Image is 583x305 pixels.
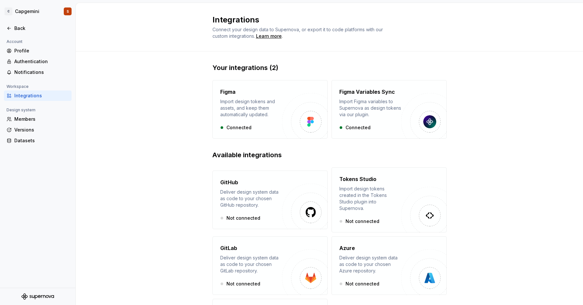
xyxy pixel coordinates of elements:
[220,255,282,274] div: Deliver design system data as code to your chosen GitLab repository.
[332,80,447,139] button: Figma Variables SyncImport Figma variables to Supernova as design tokens via our plugin.Connected
[14,127,69,133] div: Versions
[212,15,439,25] h2: Integrations
[339,255,401,274] div: Deliver design system data as code to your chosen Azure repository.
[256,33,282,39] a: Learn more
[339,175,376,183] h4: Tokens Studio
[4,125,72,135] a: Versions
[14,25,69,32] div: Back
[14,137,69,144] div: Datasets
[4,67,72,77] a: Notifications
[220,189,282,208] div: Deliver design system data as code to your chosen GitHub repository.
[332,236,447,295] button: AzureDeliver design system data as code to your chosen Azure repository.Not connected
[220,244,237,252] h4: GitLab
[14,116,69,122] div: Members
[339,98,401,118] div: Import Figma variables to Supernova as design tokens via our plugin.
[255,34,283,39] span: .
[4,23,72,34] a: Back
[14,69,69,76] div: Notifications
[212,27,384,39] span: Connect your design data to Supernova, or export it to code platforms with our custom integrations.
[21,293,54,300] svg: Supernova Logo
[4,38,25,46] div: Account
[339,186,401,212] div: Import design tokens created in the Tokens Studio plugin into Supernova.
[1,4,74,19] button: CCapgeminiS
[4,114,72,124] a: Members
[15,8,39,15] div: Capgemini
[14,48,69,54] div: Profile
[220,178,238,186] h4: GitHub
[4,46,72,56] a: Profile
[339,244,355,252] h4: Azure
[212,80,328,139] button: FigmaImport design tokens and assets, and keep them automatically updated.Connected
[212,167,328,232] button: GitHubDeliver design system data as code to your chosen GitHub repository.Not connected
[220,98,282,118] div: Import design tokens and assets, and keep them automatically updated.
[67,9,69,14] div: S
[4,83,31,90] div: Workspace
[14,58,69,65] div: Authentication
[4,135,72,146] a: Datasets
[212,63,447,72] h2: Your integrations (2)
[339,88,395,96] h4: Figma Variables Sync
[14,92,69,99] div: Integrations
[212,236,328,295] button: GitLabDeliver design system data as code to your chosen GitLab repository.Not connected
[4,106,38,114] div: Design system
[5,7,12,15] div: C
[4,56,72,67] a: Authentication
[4,90,72,101] a: Integrations
[212,150,447,159] h2: Available integrations
[332,167,447,232] button: Tokens StudioImport design tokens created in the Tokens Studio plugin into Supernova.Not connected
[220,88,236,96] h4: Figma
